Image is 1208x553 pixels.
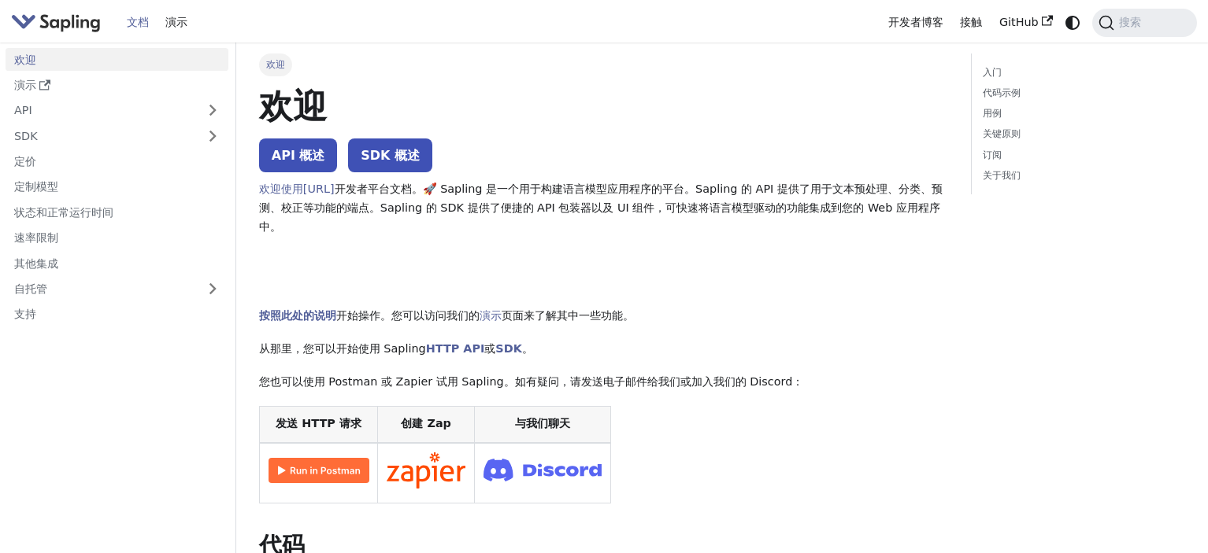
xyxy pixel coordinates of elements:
nav: 面包屑 [259,53,948,76]
a: 用例 [983,106,1180,121]
a: 定制模型 [6,175,228,198]
font: 搜索 [1119,16,1141,28]
a: 状态和正常运行时间 [6,201,228,223]
font: SDK [14,130,38,142]
a: 定价 [6,150,228,173]
font: 您也可以使用 Postman 或 Zapier 试用 Sapling。如有疑问，请发送电子邮件给我们或加入我们的 Discord： [259,375,804,388]
button: 展开侧边栏类别“API” [197,99,228,122]
a: 接触 [951,10,991,35]
a: 欢迎 [6,48,228,71]
font: 自托管 [14,282,47,295]
a: 代码示例 [983,86,1180,101]
a: 开发者博客 [880,10,952,35]
a: 其他集成 [6,252,228,275]
font: 。🚀 Sapling 是一个用于构建语言模型应用程序的平台。Sapling 的 API 提供了用于文本预处理、分类、预测、校正等功能的端点。Sapling 的 SDK 提供了便捷的 API 包装... [259,182,943,233]
font: 欢迎 [266,59,285,70]
a: 速率限制 [6,227,228,249]
a: HTTP API [426,342,485,355]
font: 创建 Zap [401,418,450,430]
font: 代码示例 [983,87,1021,98]
font: 从那里，您可以开始使用 Sapling [259,342,426,355]
font: 定价 [14,155,36,168]
a: Sapling.aiSapling.ai [11,11,106,34]
img: 在 Postman 中运行 [269,458,369,483]
a: 按照此处的说明 [259,309,336,322]
font: 开始操作。您可以访问我们的 [336,309,480,322]
a: 演示 [157,10,196,35]
a: 订阅 [983,148,1180,163]
a: 关键原则 [983,127,1180,142]
font: 页面来了解其中一些功能 [502,309,623,322]
a: API 概述 [259,138,338,172]
font: 文档 [127,16,149,28]
a: SDK 概述 [348,138,432,172]
a: 欢迎使用[URL] [259,182,335,195]
img: Sapling.ai [11,11,101,34]
font: 欢迎 [14,53,36,66]
font: API 概述 [272,148,325,163]
button: 在暗模式和亮模式之间切换（当前为系统模式） [1061,11,1084,34]
button: 展开侧边栏类别“SDK” [197,124,228,147]
img: 在 Zapier 中连接 [387,452,465,488]
font: GitHub [999,16,1039,28]
a: SDK [495,342,521,355]
font: 接触 [960,16,982,28]
a: 演示 [480,309,502,322]
font: 演示 [14,79,36,91]
font: 状态和正常运行时间 [14,206,113,219]
font: 其他集成 [14,257,58,270]
font: 欢迎 [259,87,327,126]
font: 用例 [983,108,1002,119]
font: 关键原则 [983,128,1021,139]
font: 与我们聊天 [515,418,570,430]
a: 关于我们 [983,168,1180,183]
font: 。 [623,309,634,322]
font: 或 [484,342,495,355]
font: 订阅 [983,149,1002,160]
img: 加入 Discord [484,454,602,486]
button: 搜索 (Command+K) [1092,9,1197,37]
font: 速率限制 [14,231,58,244]
font: 开发者平台文档 [335,182,412,195]
a: 支持 [6,303,228,326]
font: 关于我们 [983,170,1021,181]
font: 入门 [983,67,1002,78]
font: 发送 HTTP 请求 [276,418,361,430]
a: GitHub [991,10,1061,35]
font: 开发者博客 [888,16,943,28]
font: 定制模型 [14,180,58,193]
font: 。 [522,342,533,355]
font: SDK 概述 [361,148,420,163]
a: API [6,99,197,122]
a: 自托管 [6,278,228,300]
a: 入门 [983,65,1180,80]
a: 演示 [6,74,228,97]
font: 演示 [165,16,187,28]
font: 支持 [14,308,36,320]
a: SDK [6,124,197,147]
a: 文档 [118,10,157,35]
font: API [14,104,32,116]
